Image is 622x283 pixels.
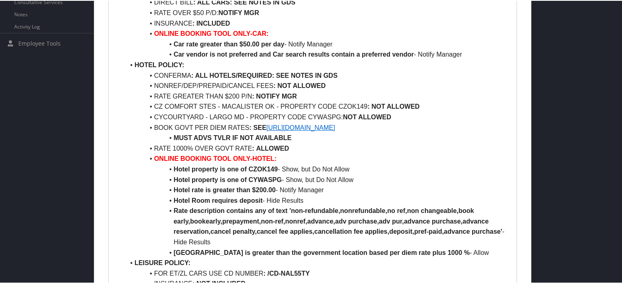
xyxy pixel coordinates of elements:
[218,9,259,15] strong: NOTIFY MGR
[125,90,510,101] li: RATE GREATER THAN $200 P/N
[125,111,510,122] li: CYCOURTYARD - LARGO MD - PROPERTY CODE CYWASPG:
[134,259,191,265] strong: LEISURE POLICY:
[263,269,310,276] strong: : /CD-NAL55TY
[191,71,337,78] strong: : ALL HOTELS/REQUIRED: SEE NOTES IN GDS
[193,19,230,26] strong: : INCLUDED
[252,144,254,151] strong: :
[125,38,510,49] li: - Notify Manager
[173,186,276,193] strong: Hotel rate is greater than $200.00
[173,206,502,234] strong: Rate description contains any of text 'non-refundable,nonrefundable,no ref,non changeable,book ea...
[274,81,326,88] strong: : NOT ALLOWED
[125,195,510,205] li: - Hide Results
[154,29,269,36] strong: ONLINE BOOKING TOOL ONLY-CAR:
[125,205,510,246] li: - Hide Results
[125,163,510,174] li: - Show, but Do Not Allow
[252,92,297,99] strong: : NOTIFY MGR
[125,101,510,111] li: CZ COMFORT STES - MACALISTER OK - PROPERTY CODE CZOK149
[125,174,510,184] li: - Show, but Do Not Allow
[125,80,510,90] li: NONREF/DEP/PREPAID/CANCEL FEES
[125,122,510,132] li: BOOK GOVT PER DIEM RATES
[343,113,391,120] strong: NOT ALLOWED
[154,154,276,161] strong: ONLINE BOOKING TOOL ONLY-HOTEL:
[125,184,510,195] li: - Notify Manager
[368,102,420,109] strong: : NOT ALLOWED
[173,248,470,255] strong: [GEOGRAPHIC_DATA] is greater than the government location based per diem rate plus 1000 %
[173,165,278,172] strong: Hotel property is one of CZOK149
[125,268,510,278] li: FOR ET/ZL CARS USE CD NUMBER
[125,18,510,28] li: INSURANCE
[125,143,510,153] li: RATE 1000% OVER GOVT RATE
[173,50,414,57] strong: Car vendor is not preferred and Car search results contain a preferred vendor
[134,61,184,68] strong: HOTEL POLICY:
[173,134,291,140] strong: MUST ADVS TVLR IF NOT AVAILABLE
[125,48,510,59] li: - Notify Manager
[125,7,510,18] li: RATE OVER $50 P/D:
[173,40,284,47] strong: Car rate greater than $50.00 per day
[173,176,282,182] strong: Hotel property is one of CYWASPG
[250,123,267,130] strong: : SEE
[173,196,263,203] strong: Hotel Room requires deposit
[125,247,510,257] li: - Allow
[125,70,510,80] li: CONFERMA
[256,144,289,151] strong: ALLOWED
[266,123,335,130] a: [URL][DOMAIN_NAME]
